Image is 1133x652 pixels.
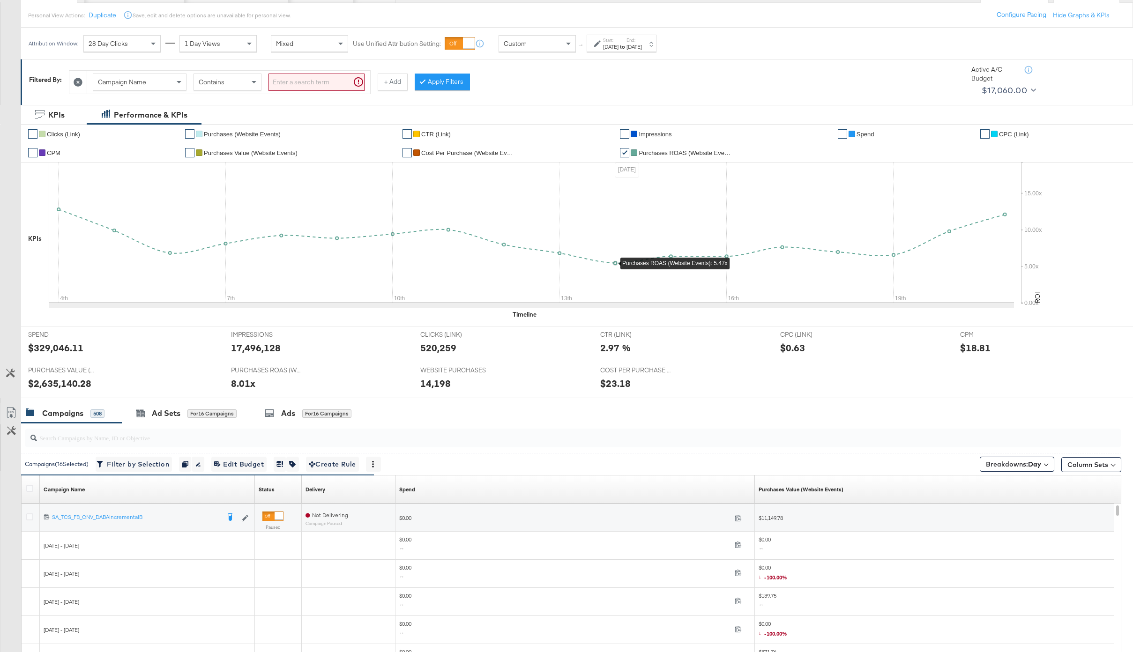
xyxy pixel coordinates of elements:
span: ↓ [759,573,764,580]
span: $0.00 [759,620,787,639]
button: Column Sets [1061,457,1121,472]
span: -100.00% [764,574,787,581]
a: The total value of the purchase actions tracked by your Custom Audience pixel on your website aft... [759,486,843,493]
div: $2,635,140.28 [28,377,91,390]
div: Filtered By: [29,75,62,84]
span: CPC (Link) [999,131,1029,138]
a: Reflects the ability of your Ad Campaign to achieve delivery based on ad states, schedule and bud... [306,486,325,493]
span: WEBSITE PURCHASES [420,366,491,375]
a: ✔ [980,129,990,139]
span: -100.00% [764,630,787,637]
div: Save, edit and delete options are unavailable for personal view. [133,12,291,19]
button: $17,060.00 [978,83,1038,98]
span: IMPRESSIONS [231,330,301,339]
a: The total amount spent to date. [399,486,415,493]
span: PURCHASES VALUE (WEBSITE EVENTS) [28,366,98,375]
div: [DATE] [603,43,619,51]
span: [DATE] - [DATE] [44,570,79,577]
span: Cost Per Purchase (Website Events) [421,149,515,156]
span: Breakdowns: [986,459,1041,469]
span: $0.00 [399,514,731,521]
div: 508 [90,409,104,418]
button: Edit Budget [211,457,267,472]
span: ↓ [759,629,764,636]
span: $0.00 [399,536,731,555]
div: $18.81 [960,341,991,355]
span: $0.00 [759,564,787,583]
div: KPIs [48,110,65,120]
div: $329,046.11 [28,341,83,355]
input: Enter a search term [268,74,365,91]
div: Ads [281,408,295,419]
span: Clicks (Link) [47,131,80,138]
div: KPIs [28,234,42,243]
button: Apply Filters [415,74,470,90]
div: $17,060.00 [982,83,1027,97]
span: ↔ [759,545,767,552]
div: Purchases Value (Website Events) [759,486,843,493]
button: Configure Pacing [990,7,1053,23]
div: Delivery [306,486,325,493]
button: Breakdowns:Day [980,457,1054,472]
span: ↔ [759,601,767,608]
div: $23.18 [600,377,631,390]
span: ↔ [399,629,414,636]
span: CTR (Link) [421,131,451,138]
span: CTR (LINK) [600,330,671,339]
button: Filter by Selection [96,457,172,472]
span: Contains [199,78,224,86]
span: Campaign Name [98,78,146,86]
span: 28 Day Clicks [89,39,128,48]
span: Purchases Value (Website Events) [204,149,298,156]
span: ↑ [577,44,586,47]
div: Campaign Name [44,486,85,493]
span: [DATE] - [DATE] [44,598,79,605]
div: 8.01x [231,377,255,390]
span: SPEND [28,330,98,339]
div: 520,259 [420,341,456,355]
span: $0.00 [759,536,771,555]
span: Spend [857,131,874,138]
span: Purchases (Website Events) [204,131,281,138]
label: End: [626,37,642,43]
div: Attribution Window: [28,40,79,47]
div: 2.97 % [600,341,631,355]
span: ↔ [399,601,414,608]
sub: Campaign Paused [306,521,348,526]
a: ✔ [403,129,412,139]
span: Custom [504,39,527,48]
a: ✔ [28,148,37,157]
div: 14,198 [420,377,451,390]
b: Day [1028,460,1041,468]
div: 17,496,128 [231,341,281,355]
a: ✔ [620,129,629,139]
div: SA_TCS_FB_CNV_DABAIncrementalB [52,513,220,521]
div: Ad Sets [152,408,180,419]
span: ↔ [399,545,414,552]
label: Use Unified Attribution Setting: [353,39,441,48]
span: PURCHASES ROAS (WEBSITE EVENTS) [231,366,301,375]
span: Filter by Selection [98,459,169,470]
div: $0.63 [780,341,805,355]
span: $0.00 [399,620,731,639]
div: Performance & KPIs [114,110,187,120]
a: ✔ [185,148,194,157]
span: [DATE] - [DATE] [44,626,79,633]
button: Create Rule [306,457,359,472]
div: Personal View Actions: [28,12,85,19]
span: 1 Day Views [185,39,220,48]
text: ROI [1033,292,1042,303]
button: Hide Graphs & KPIs [1053,11,1110,20]
div: Campaigns [42,408,83,419]
div: Active A/C Budget [971,65,1023,82]
div: for 16 Campaigns [187,409,237,418]
span: Purchases ROAS (Website Events) [639,149,732,156]
a: Shows the current state of your Ad Campaign. [259,486,275,493]
input: Search Campaigns by Name, ID or Objective [37,425,1019,443]
a: ✔ [185,129,194,139]
span: CPC (LINK) [780,330,850,339]
span: ↔ [399,573,414,580]
div: [DATE] [626,43,642,51]
span: Create Rule [309,459,356,470]
div: for 16 Campaigns [302,409,351,418]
